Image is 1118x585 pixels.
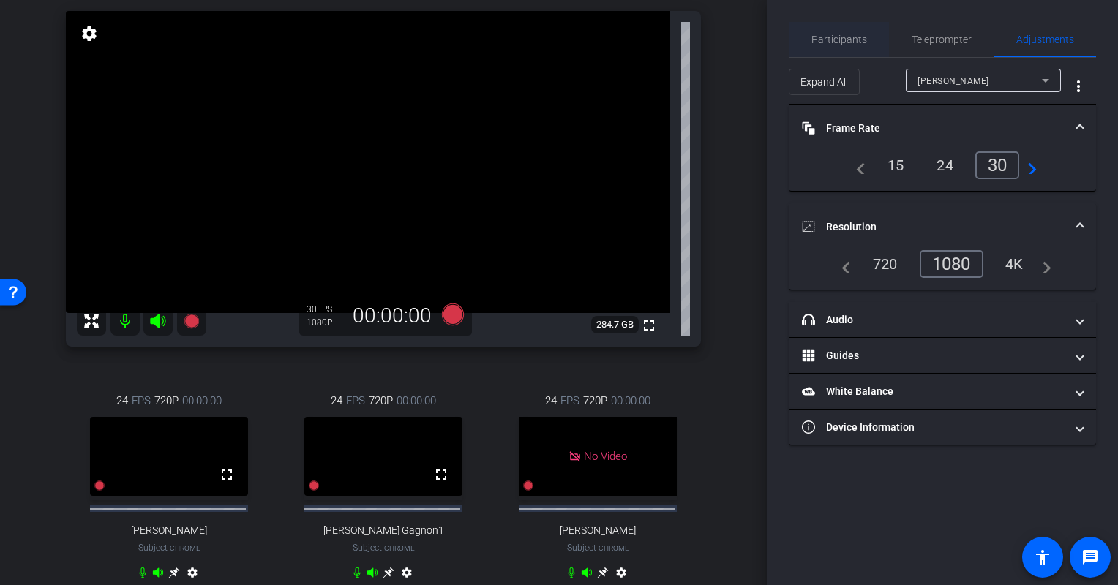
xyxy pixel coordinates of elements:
[612,567,630,584] mat-icon: settings
[862,252,909,276] div: 720
[307,303,343,315] div: 30
[611,393,650,409] span: 00:00:00
[432,466,450,483] mat-icon: fullscreen
[920,250,983,278] div: 1080
[918,76,989,86] span: [PERSON_NAME]
[802,219,1065,235] mat-panel-title: Resolution
[131,524,207,537] span: [PERSON_NAME]
[1034,255,1051,273] mat-icon: navigate_next
[1019,156,1037,174] mat-icon: navigate_next
[800,68,848,96] span: Expand All
[170,544,200,552] span: Chrome
[789,151,1096,191] div: Frame Rate
[789,69,860,95] button: Expand All
[184,567,201,584] mat-icon: settings
[331,393,342,409] span: 24
[811,34,867,45] span: Participants
[353,541,415,554] span: Subject
[912,34,972,45] span: Teleprompter
[584,450,627,463] span: No Video
[583,393,607,409] span: 720P
[833,255,851,273] mat-icon: navigate_before
[1061,69,1096,104] button: More Options for Adjustments Panel
[789,302,1096,337] mat-expansion-panel-header: Audio
[560,393,579,409] span: FPS
[596,543,599,553] span: -
[343,303,441,328] div: 00:00:00
[802,348,1065,363] mat-panel-title: Guides
[599,544,629,552] span: Chrome
[323,524,444,537] span: [PERSON_NAME] Gagnon1
[168,543,170,553] span: -
[132,393,151,409] span: FPS
[789,105,1096,151] mat-expansion-panel-header: Frame Rate
[560,524,636,537] span: [PERSON_NAME]
[317,304,332,314] span: FPS
[1034,548,1051,566] mat-icon: accessibility
[307,317,343,328] div: 1080P
[138,541,200,554] span: Subject
[369,393,393,409] span: 720P
[182,393,222,409] span: 00:00:00
[877,153,915,178] div: 15
[398,567,416,584] mat-icon: settings
[79,25,100,42] mat-icon: settings
[346,393,365,409] span: FPS
[591,316,639,333] span: 284.7 GB
[116,393,128,409] span: 24
[640,317,658,334] mat-icon: fullscreen
[1070,78,1087,95] mat-icon: more_vert
[1016,34,1074,45] span: Adjustments
[789,203,1096,250] mat-expansion-panel-header: Resolution
[789,338,1096,373] mat-expansion-panel-header: Guides
[789,409,1096,445] mat-expansion-panel-header: Device Information
[975,151,1020,179] div: 30
[218,466,236,483] mat-icon: fullscreen
[397,393,436,409] span: 00:00:00
[848,156,866,174] mat-icon: navigate_before
[802,420,1065,435] mat-panel-title: Device Information
[545,393,557,409] span: 24
[567,541,629,554] span: Subject
[926,153,964,178] div: 24
[802,384,1065,399] mat-panel-title: White Balance
[789,374,1096,409] mat-expansion-panel-header: White Balance
[802,312,1065,328] mat-panel-title: Audio
[994,252,1035,276] div: 4K
[802,121,1065,136] mat-panel-title: Frame Rate
[154,393,179,409] span: 720P
[384,544,415,552] span: Chrome
[382,543,384,553] span: -
[789,250,1096,290] div: Resolution
[1081,548,1099,566] mat-icon: message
